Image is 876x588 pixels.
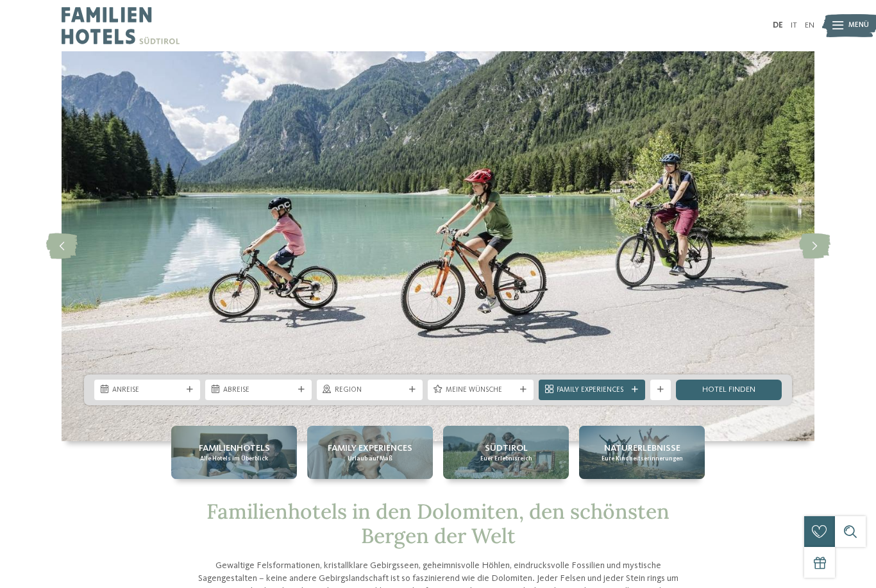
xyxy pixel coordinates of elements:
[443,426,569,479] a: Familienhotels in den Dolomiten: Urlaub im Reich der bleichen Berge Südtirol Euer Erlebnisreich
[328,442,412,455] span: Family Experiences
[676,380,782,400] a: Hotel finden
[307,426,433,479] a: Familienhotels in den Dolomiten: Urlaub im Reich der bleichen Berge Family Experiences Urlaub auf...
[604,442,680,455] span: Naturerlebnisse
[791,21,797,29] a: IT
[485,442,528,455] span: Südtirol
[223,385,293,396] span: Abreise
[206,498,670,549] span: Familienhotels in den Dolomiten, den schönsten Bergen der Welt
[348,455,392,463] span: Urlaub auf Maß
[805,21,814,29] a: EN
[773,21,783,29] a: DE
[335,385,405,396] span: Region
[112,385,182,396] span: Anreise
[480,455,532,463] span: Euer Erlebnisreich
[200,455,268,463] span: Alle Hotels im Überblick
[62,51,814,441] img: Familienhotels in den Dolomiten: Urlaub im Reich der bleichen Berge
[602,455,683,463] span: Eure Kindheitserinnerungen
[848,21,869,31] span: Menü
[446,385,516,396] span: Meine Wünsche
[557,385,627,396] span: Family Experiences
[579,426,705,479] a: Familienhotels in den Dolomiten: Urlaub im Reich der bleichen Berge Naturerlebnisse Eure Kindheit...
[171,426,297,479] a: Familienhotels in den Dolomiten: Urlaub im Reich der bleichen Berge Familienhotels Alle Hotels im...
[199,442,270,455] span: Familienhotels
